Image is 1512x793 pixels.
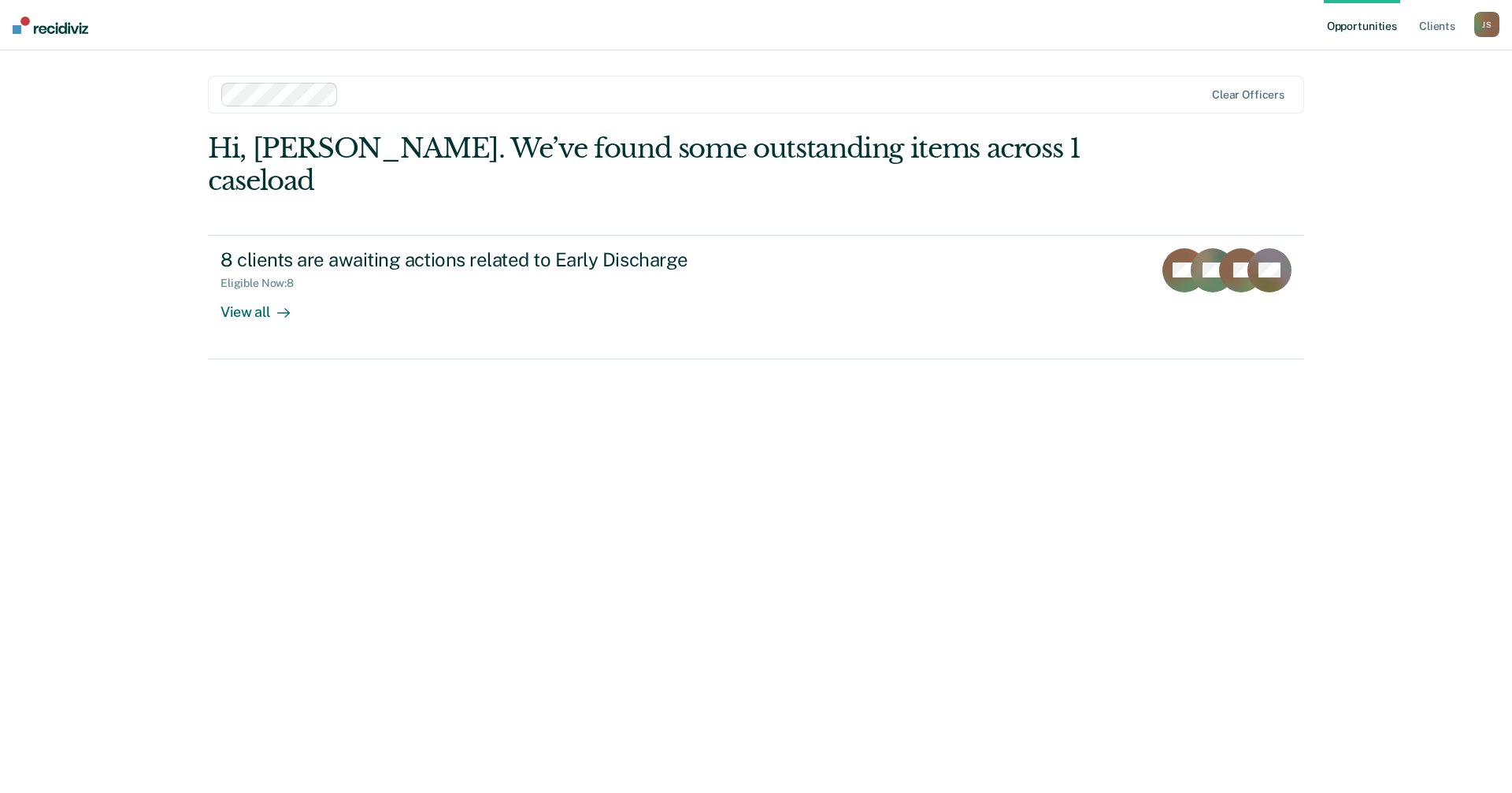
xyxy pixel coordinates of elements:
[13,17,88,34] img: Recidiviz
[220,248,773,271] div: 8 clients are awaiting actions related to Early Discharge
[208,132,1085,197] div: Hi, [PERSON_NAME]. We’ve found some outstanding items across 1 caseload
[1212,88,1284,102] div: Clear officers
[1474,12,1499,37] button: JS
[208,235,1304,359] a: 8 clients are awaiting actions related to Early DischargeEligible Now:8View all
[1474,12,1499,37] div: J S
[220,290,309,321] div: View all
[220,277,306,290] div: Eligible Now : 8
